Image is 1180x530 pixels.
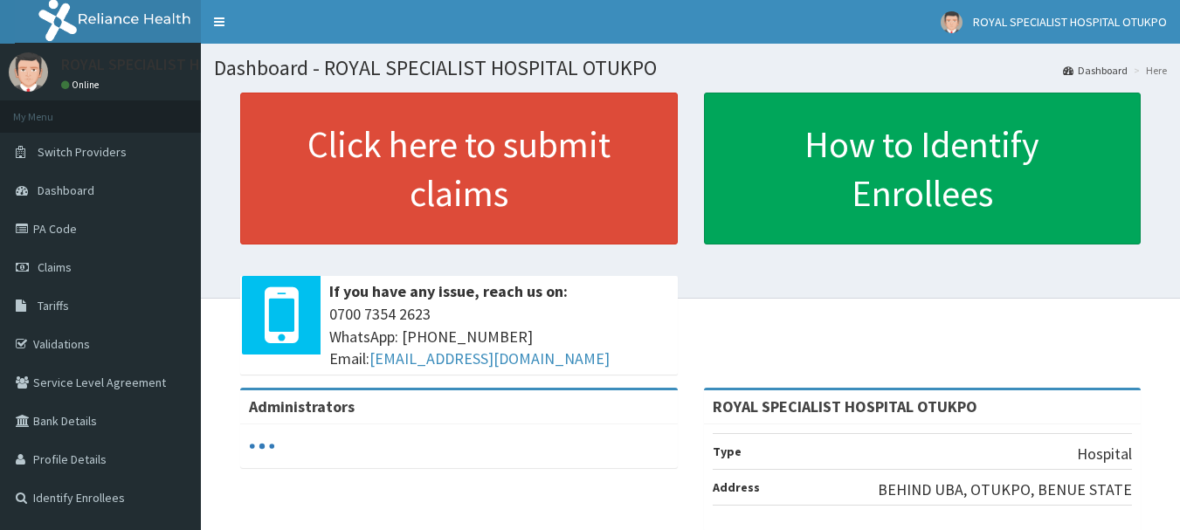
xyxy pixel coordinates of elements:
img: User Image [941,11,963,33]
svg: audio-loading [249,433,275,459]
a: Click here to submit claims [240,93,678,244]
span: Claims [38,259,72,275]
b: Administrators [249,396,355,416]
a: Online [61,79,103,91]
b: If you have any issue, reach us on: [329,281,568,301]
h1: Dashboard - ROYAL SPECIALIST HOSPITAL OTUKPO [214,57,1167,79]
img: User Image [9,52,48,92]
a: [EMAIL_ADDRESS][DOMAIN_NAME] [369,348,610,368]
b: Address [713,479,760,495]
p: BEHIND UBA, OTUKPO, BENUE STATE [878,478,1132,501]
a: Dashboard [1063,63,1128,78]
strong: ROYAL SPECIALIST HOSPITAL OTUKPO [713,396,977,416]
span: 0700 7354 2623 WhatsApp: [PHONE_NUMBER] Email: [329,303,669,370]
p: ROYAL SPECIALIST HOSPITAL OTUKPO [61,57,319,72]
p: Hospital [1077,443,1132,465]
a: How to Identify Enrollees [704,93,1142,244]
span: Dashboard [38,182,94,198]
span: Switch Providers [38,144,127,160]
li: Here [1129,63,1167,78]
span: ROYAL SPECIALIST HOSPITAL OTUKPO [973,14,1167,30]
span: Tariffs [38,298,69,313]
b: Type [713,444,742,459]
